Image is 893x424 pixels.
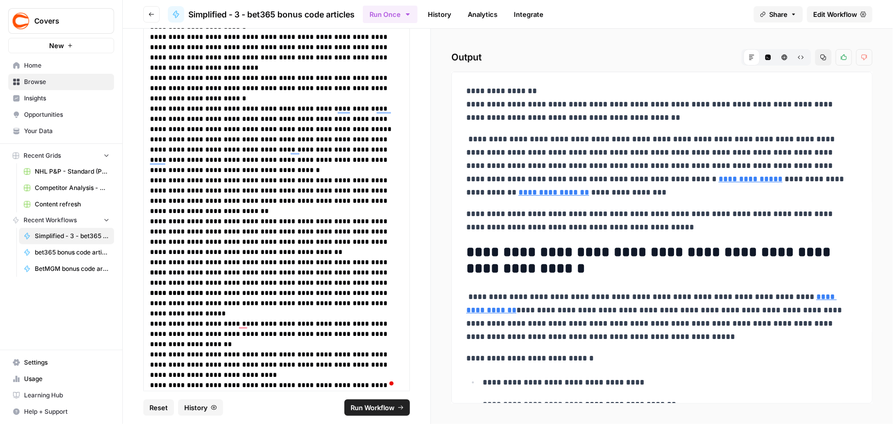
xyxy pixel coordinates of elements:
[8,148,114,163] button: Recent Grids
[19,261,114,277] a: BetMGM bonus code article
[807,6,873,23] a: Edit Workflow
[35,264,110,273] span: BetMGM bonus code article
[19,196,114,213] a: Content refresh
[35,248,110,257] span: bet365 bonus code article
[24,126,110,136] span: Your Data
[769,9,788,19] span: Share
[8,123,114,139] a: Your Data
[143,399,174,416] button: Reset
[184,402,208,413] span: History
[35,200,110,209] span: Content refresh
[34,16,96,26] span: Covers
[24,358,110,367] span: Settings
[168,6,355,23] a: Simplified - 3 - bet365 bonus code articles
[188,8,355,20] span: Simplified - 3 - bet365 bonus code articles
[24,77,110,87] span: Browse
[8,404,114,420] button: Help + Support
[363,6,418,23] button: Run Once
[8,57,114,74] a: Home
[508,6,550,23] a: Integrate
[813,9,857,19] span: Edit Workflow
[24,94,110,103] span: Insights
[422,6,458,23] a: History
[24,374,110,384] span: Usage
[8,8,114,34] button: Workspace: Covers
[8,38,114,53] button: New
[19,244,114,261] a: bet365 bonus code article
[451,49,873,66] h2: Output
[8,354,114,371] a: Settings
[24,61,110,70] span: Home
[8,387,114,404] a: Learning Hub
[19,180,114,196] a: Competitor Analysis - URL Specific Grid
[462,6,504,23] a: Analytics
[8,371,114,387] a: Usage
[24,110,110,119] span: Opportunities
[344,399,410,416] button: Run Workflow
[24,216,77,225] span: Recent Workflows
[12,12,30,30] img: Covers Logo
[24,151,61,160] span: Recent Grids
[35,167,110,176] span: NHL P&P - Standard (Production) Grid
[19,228,114,244] a: Simplified - 3 - bet365 bonus code articles
[8,74,114,90] a: Browse
[178,399,223,416] button: History
[8,90,114,107] a: Insights
[49,40,64,51] span: New
[35,183,110,193] span: Competitor Analysis - URL Specific Grid
[8,107,114,123] a: Opportunities
[351,402,395,413] span: Run Workflow
[24,391,110,400] span: Learning Hub
[8,213,114,228] button: Recent Workflows
[149,402,168,413] span: Reset
[24,407,110,416] span: Help + Support
[754,6,803,23] button: Share
[35,231,110,241] span: Simplified - 3 - bet365 bonus code articles
[19,163,114,180] a: NHL P&P - Standard (Production) Grid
